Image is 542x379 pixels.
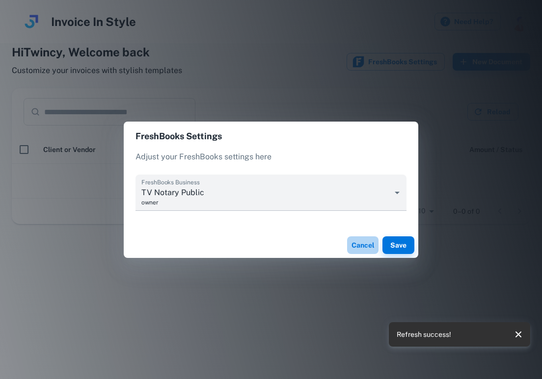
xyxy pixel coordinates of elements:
button: Save [382,236,414,254]
span: TV Notary Public [141,187,391,198]
label: FreshBooks Business [141,178,200,186]
h2: FreshBooks Settings [124,122,418,151]
span: owner [141,198,391,207]
p: Adjust your FreshBooks settings here [135,151,406,163]
div: Refresh success! [397,325,451,344]
div: TV Notary Publicowner [135,175,406,211]
button: Cancel [347,236,379,254]
button: close [511,327,526,342]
